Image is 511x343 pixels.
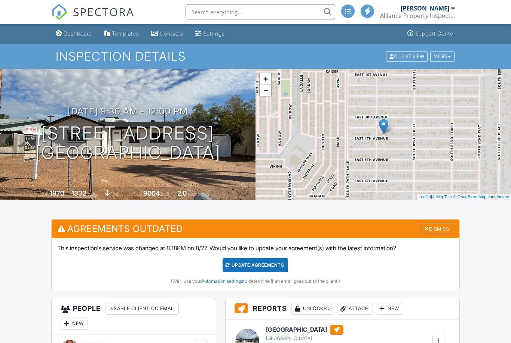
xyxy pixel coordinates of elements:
[56,50,455,63] h1: Inspection Details
[203,30,225,37] div: Settings
[266,325,343,335] h6: [GEOGRAPHIC_DATA]
[380,12,455,19] div: Alliance Property Inspections
[53,27,95,41] a: Dashboard
[291,303,334,315] div: Unlocked
[192,27,228,41] a: Settings
[160,30,183,37] div: Contacts
[112,30,139,37] div: Templates
[51,4,68,20] img: The Best Home Inspection Software - Spectora
[57,278,454,284] div: (We'll use your to determine if an email goes out to the client.)
[50,189,64,197] div: 1970
[177,189,187,197] div: 2.0
[52,220,460,238] h3: Agreements Outdated
[52,238,460,290] div: This inspection's service was changed at 8:18PM on 8/27. Would you like to update your agreement(...
[415,30,455,37] div: Support Center
[417,194,511,200] div: |
[143,189,160,197] div: 9004
[64,30,92,37] div: Dashboard
[52,298,216,334] h3: People
[401,4,449,12] div: [PERSON_NAME]
[385,53,429,59] a: Client View
[421,223,452,235] div: Dismiss
[337,303,373,315] div: Attach
[101,27,142,41] a: Templates
[87,191,98,197] span: sq. ft.
[188,191,209,197] span: bathrooms
[386,51,428,61] div: Client View
[260,85,271,96] a: Zoom out
[105,303,179,315] div: Disable Client CC Email
[111,191,119,197] span: slab
[61,318,88,330] div: New
[186,4,335,19] input: Search everything...
[260,73,271,85] a: Zoom in
[126,191,142,197] span: Lot Size
[430,51,455,61] div: More
[223,258,288,272] div: Update Agreements
[40,191,49,197] span: Built
[226,298,459,319] h3: Reports
[419,195,431,199] a: Leaflet
[51,10,134,26] a: SPECTORA
[68,106,188,116] h3: [DATE] 9:30 am - 12:00 pm
[148,27,186,41] a: Contacts
[161,191,170,197] span: sq.ft.
[404,27,458,41] a: Support Center
[432,195,452,199] a: © MapTiler
[71,189,86,197] div: 1332
[453,195,509,199] a: © OpenStreetMap contributors
[266,336,343,342] div: [GEOGRAPHIC_DATA]
[376,303,403,315] div: New
[201,278,243,284] a: Automation settings
[73,4,134,19] span: SPECTORA
[35,123,221,163] h1: [STREET_ADDRESS] [GEOGRAPHIC_DATA]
